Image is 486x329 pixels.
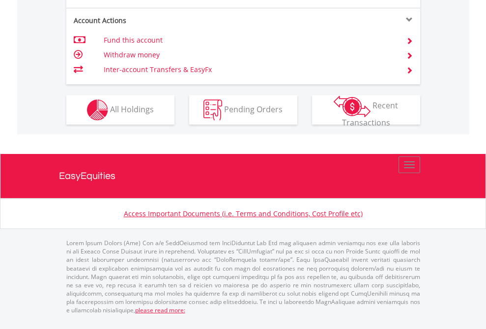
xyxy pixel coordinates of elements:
[66,95,174,125] button: All Holdings
[66,16,243,25] div: Account Actions
[135,306,185,314] a: please read more:
[104,62,394,77] td: Inter-account Transfers & EasyFx
[189,95,297,125] button: Pending Orders
[59,154,428,198] a: EasyEquities
[312,95,420,125] button: Recent Transactions
[334,96,371,117] img: transactions-zar-wht.png
[203,100,222,121] img: pending_instructions-wht.png
[87,100,108,121] img: holdings-wht.png
[110,103,154,114] span: All Holdings
[104,48,394,62] td: Withdraw money
[66,239,420,314] p: Lorem Ipsum Dolors (Ame) Con a/e SeddOeiusmod tem InciDiduntut Lab Etd mag aliquaen admin veniamq...
[224,103,283,114] span: Pending Orders
[104,33,394,48] td: Fund this account
[124,209,363,218] a: Access Important Documents (i.e. Terms and Conditions, Cost Profile etc)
